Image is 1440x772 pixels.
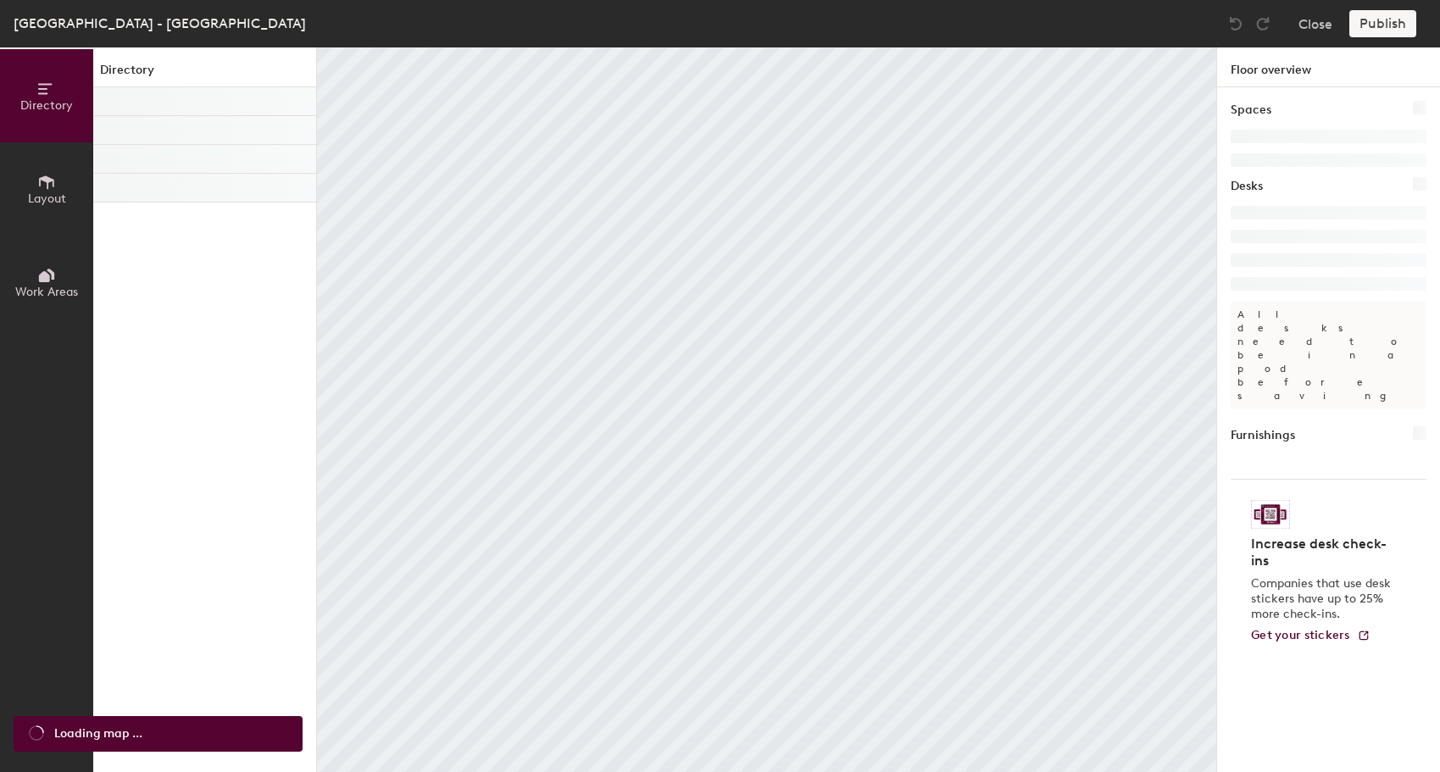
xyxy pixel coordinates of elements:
[1231,426,1295,445] h1: Furnishings
[1251,536,1396,569] h4: Increase desk check-ins
[1254,15,1271,32] img: Redo
[1217,47,1440,87] h1: Floor overview
[28,192,66,206] span: Layout
[14,13,306,34] div: [GEOGRAPHIC_DATA] - [GEOGRAPHIC_DATA]
[20,98,73,113] span: Directory
[1231,101,1271,119] h1: Spaces
[15,285,78,299] span: Work Areas
[93,61,316,87] h1: Directory
[1251,628,1350,642] span: Get your stickers
[1298,10,1332,37] button: Close
[1227,15,1244,32] img: Undo
[1251,576,1396,622] p: Companies that use desk stickers have up to 25% more check-ins.
[54,725,142,743] span: Loading map ...
[1251,629,1371,643] a: Get your stickers
[1251,500,1290,529] img: Sticker logo
[317,47,1216,772] canvas: Map
[1231,301,1426,409] p: All desks need to be in a pod before saving
[1231,177,1263,196] h1: Desks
